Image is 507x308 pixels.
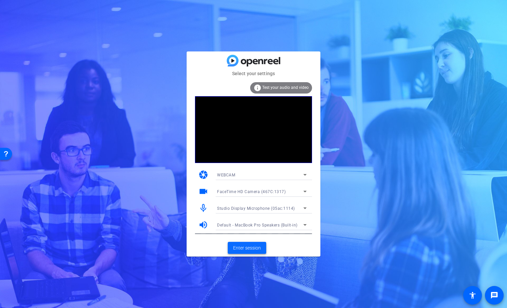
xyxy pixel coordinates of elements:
mat-icon: accessibility [469,291,477,299]
mat-icon: mic_none [198,203,208,213]
mat-icon: volume_up [198,220,208,230]
mat-icon: message [490,291,498,299]
span: Test your audio and video [262,85,309,90]
mat-icon: camera [198,170,208,180]
mat-icon: info [254,84,262,92]
span: Enter session [233,245,261,252]
mat-card-subtitle: Select your settings [187,70,320,77]
button: Enter session [228,242,266,254]
img: blue-gradient.svg [227,55,280,66]
span: WEBCAM [217,173,235,177]
span: Studio Display Microphone (05ac:1114) [217,206,295,211]
mat-icon: videocam [198,186,208,196]
span: Default - MacBook Pro Speakers (Built-in) [217,223,298,227]
span: FaceTime HD Camera (467C:1317) [217,189,286,194]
